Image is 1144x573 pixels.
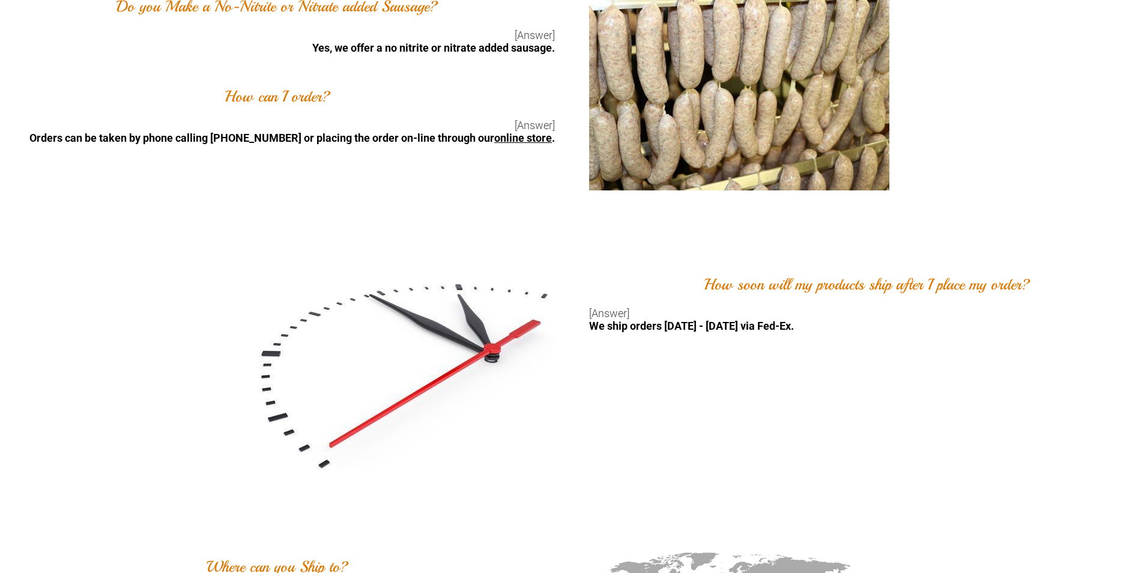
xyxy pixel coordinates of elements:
[255,268,555,473] img: time-1920w.jpg
[704,274,1030,294] font: How soon will my products ship after I place my order?
[515,29,555,41] span: [Answer]
[589,307,1144,332] div: [Answer]
[589,320,1144,332] div: We ship orders [DATE] - [DATE] via Fed-Ex.
[515,119,555,132] span: [Answer]
[225,86,330,106] font: How can I order?
[312,41,555,54] span: Yes, we offer a no nitrite or nitrate added sausage.
[494,132,552,144] a: online store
